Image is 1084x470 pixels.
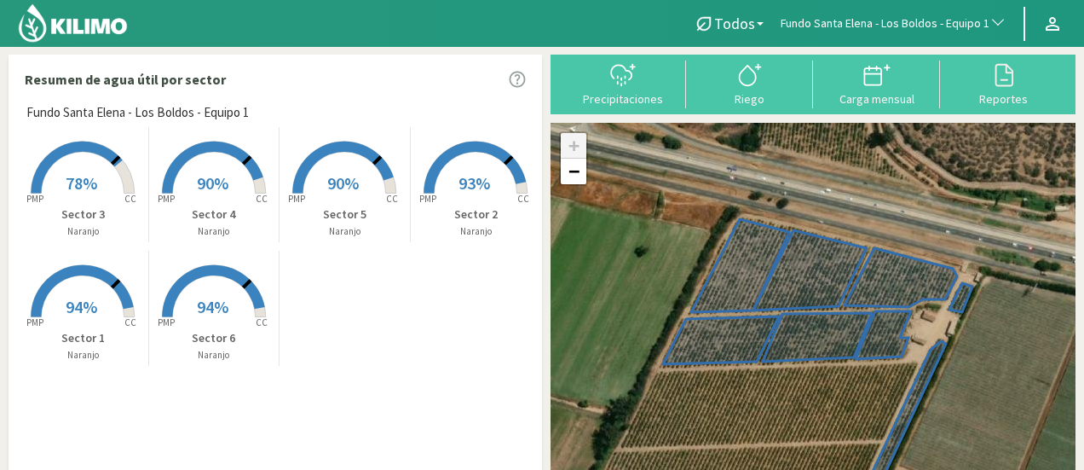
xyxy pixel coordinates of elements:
p: Resumen de agua útil por sector [25,69,226,90]
div: Riego [691,93,808,105]
tspan: CC [387,193,399,205]
tspan: PMP [419,193,436,205]
span: 93% [458,172,490,194]
p: Sector 1 [18,329,148,347]
tspan: PMP [26,316,43,328]
button: Precipitaciones [559,61,686,106]
p: Sector 2 [411,206,542,223]
p: Sector 5 [280,206,410,223]
p: Sector 4 [149,206,280,223]
span: 94% [66,296,97,317]
tspan: CC [256,193,268,205]
span: 94% [197,296,228,317]
div: Reportes [945,93,1062,105]
tspan: CC [125,316,137,328]
p: Sector 6 [149,329,280,347]
span: Fundo Santa Elena - Los Boldos - Equipo 1 [26,103,249,123]
button: Carga mensual [813,61,940,106]
p: Naranjo [411,224,542,239]
tspan: PMP [158,316,175,328]
img: Kilimo [17,3,129,44]
tspan: CC [256,316,268,328]
span: Todos [714,15,755,32]
p: Naranjo [149,348,280,363]
p: Naranjo [18,224,148,239]
button: Fundo Santa Elena - Los Boldos - Equipo 1 [772,5,1015,43]
p: Naranjo [280,224,410,239]
div: Precipitaciones [564,93,681,105]
div: Carga mensual [818,93,935,105]
span: 90% [197,172,228,194]
tspan: CC [518,193,530,205]
tspan: PMP [158,193,175,205]
span: 90% [327,172,359,194]
p: Naranjo [18,348,148,363]
a: Zoom out [561,159,586,184]
span: Fundo Santa Elena - Los Boldos - Equipo 1 [781,15,989,32]
tspan: PMP [26,193,43,205]
p: Sector 3 [18,206,148,223]
p: Naranjo [149,224,280,239]
tspan: PMP [288,193,305,205]
button: Riego [686,61,813,106]
span: 78% [66,172,97,194]
tspan: CC [125,193,137,205]
button: Reportes [940,61,1067,106]
a: Zoom in [561,133,586,159]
